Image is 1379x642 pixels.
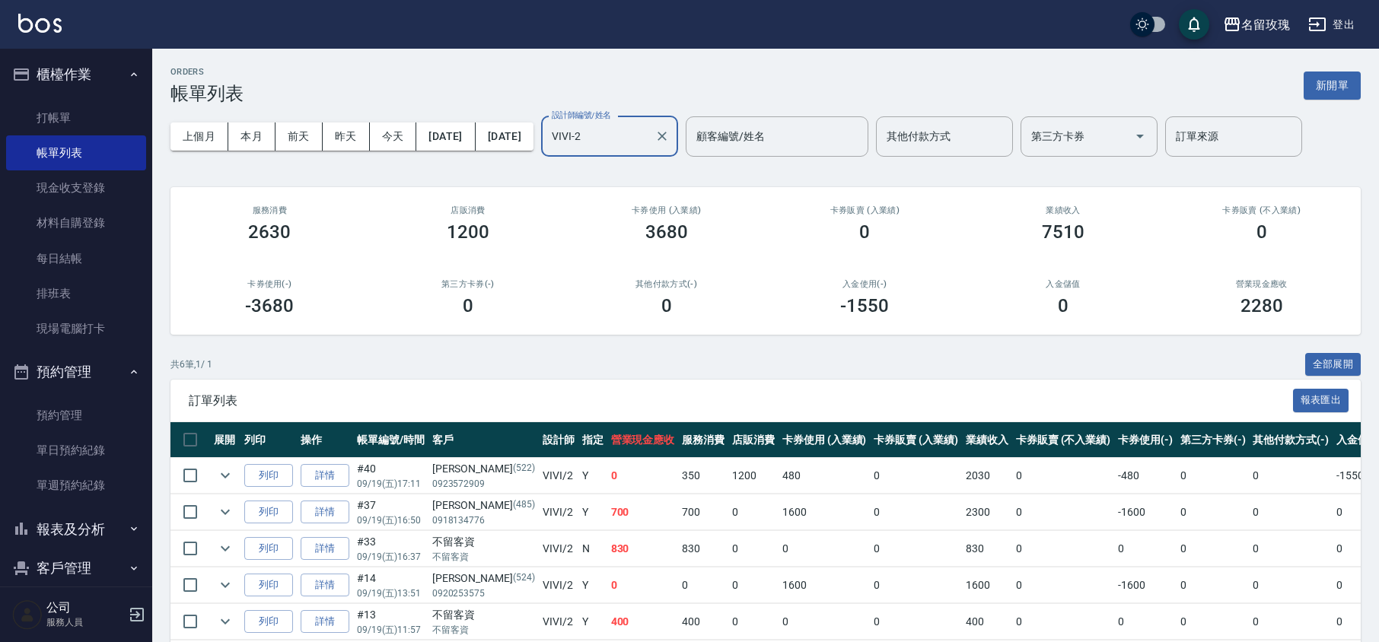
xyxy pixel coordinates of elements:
[678,458,728,494] td: 350
[18,14,62,33] img: Logo
[323,122,370,151] button: 昨天
[244,464,293,488] button: 列印
[244,537,293,561] button: 列印
[645,221,688,243] h3: 3680
[1249,567,1333,603] td: 0
[578,604,607,640] td: Y
[432,586,535,600] p: 0920253575
[1293,393,1349,407] a: 報表匯出
[1177,531,1250,567] td: 0
[539,531,578,567] td: VIVI /2
[982,205,1145,215] h2: 業績收入
[870,604,962,640] td: 0
[859,221,870,243] h3: 0
[244,574,293,597] button: 列印
[585,205,747,215] h2: 卡券使用 (入業績)
[46,600,124,615] h5: 公司
[1012,531,1114,567] td: 0
[214,501,237,523] button: expand row
[301,610,349,634] a: 詳情
[1114,494,1177,530] td: -1600
[539,604,578,640] td: VIVI /2
[353,604,428,640] td: #13
[779,458,871,494] td: 480
[607,604,679,640] td: 400
[678,567,728,603] td: 0
[46,615,124,629] p: 服務人員
[189,205,351,215] h3: 服務消費
[1114,458,1177,494] td: -480
[578,458,607,494] td: Y
[210,422,240,458] th: 展開
[578,494,607,530] td: Y
[982,279,1145,289] h2: 入金儲值
[301,501,349,524] a: 詳情
[962,604,1012,640] td: 400
[728,604,779,640] td: 0
[513,461,535,477] p: (522)
[1012,567,1114,603] td: 0
[244,501,293,524] button: 列印
[784,279,946,289] h2: 入金使用(-)
[1217,9,1296,40] button: 名留玫瑰
[779,494,871,530] td: 1600
[870,458,962,494] td: 0
[1012,494,1114,530] td: 0
[6,352,146,392] button: 預約管理
[228,122,275,151] button: 本月
[1240,295,1283,316] h3: 2280
[357,550,425,564] p: 09/19 (五) 16:37
[387,205,549,215] h2: 店販消費
[1012,458,1114,494] td: 0
[432,497,535,513] div: [PERSON_NAME]
[297,422,353,458] th: 操作
[728,531,779,567] td: 0
[248,221,291,243] h3: 2630
[370,122,417,151] button: 今天
[1249,458,1333,494] td: 0
[1241,15,1290,34] div: 名留玫瑰
[779,531,871,567] td: 0
[1256,221,1267,243] h3: 0
[962,567,1012,603] td: 1600
[463,295,473,316] h3: 0
[353,422,428,458] th: 帳單編號/時間
[214,574,237,596] button: expand row
[6,205,146,240] a: 材料自購登錄
[357,513,425,527] p: 09/19 (五) 16:50
[353,567,428,603] td: #14
[432,607,535,623] div: 不留客資
[170,67,244,77] h2: ORDERS
[1114,567,1177,603] td: -1600
[387,279,549,289] h2: 第三方卡券(-)
[513,497,535,513] p: (485)
[728,458,779,494] td: 1200
[539,494,578,530] td: VIVI /2
[170,122,228,151] button: 上個月
[1042,221,1084,243] h3: 7510
[779,422,871,458] th: 卡券使用 (入業績)
[432,513,535,527] p: 0918134776
[840,295,889,316] h3: -1550
[1177,422,1250,458] th: 第三方卡券(-)
[539,567,578,603] td: VIVI /2
[357,586,425,600] p: 09/19 (五) 13:51
[6,398,146,433] a: 預約管理
[1177,458,1250,494] td: 0
[607,458,679,494] td: 0
[6,510,146,549] button: 報表及分析
[678,494,728,530] td: 700
[962,531,1012,567] td: 830
[6,468,146,503] a: 單週預約紀錄
[1114,531,1177,567] td: 0
[1179,9,1209,40] button: save
[1305,353,1361,377] button: 全部展開
[962,494,1012,530] td: 2300
[578,422,607,458] th: 指定
[1177,567,1250,603] td: 0
[357,623,425,637] p: 09/19 (五) 11:57
[1302,11,1361,39] button: 登出
[432,534,535,550] div: 不留客資
[870,422,962,458] th: 卡券販賣 (入業績)
[578,531,607,567] td: N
